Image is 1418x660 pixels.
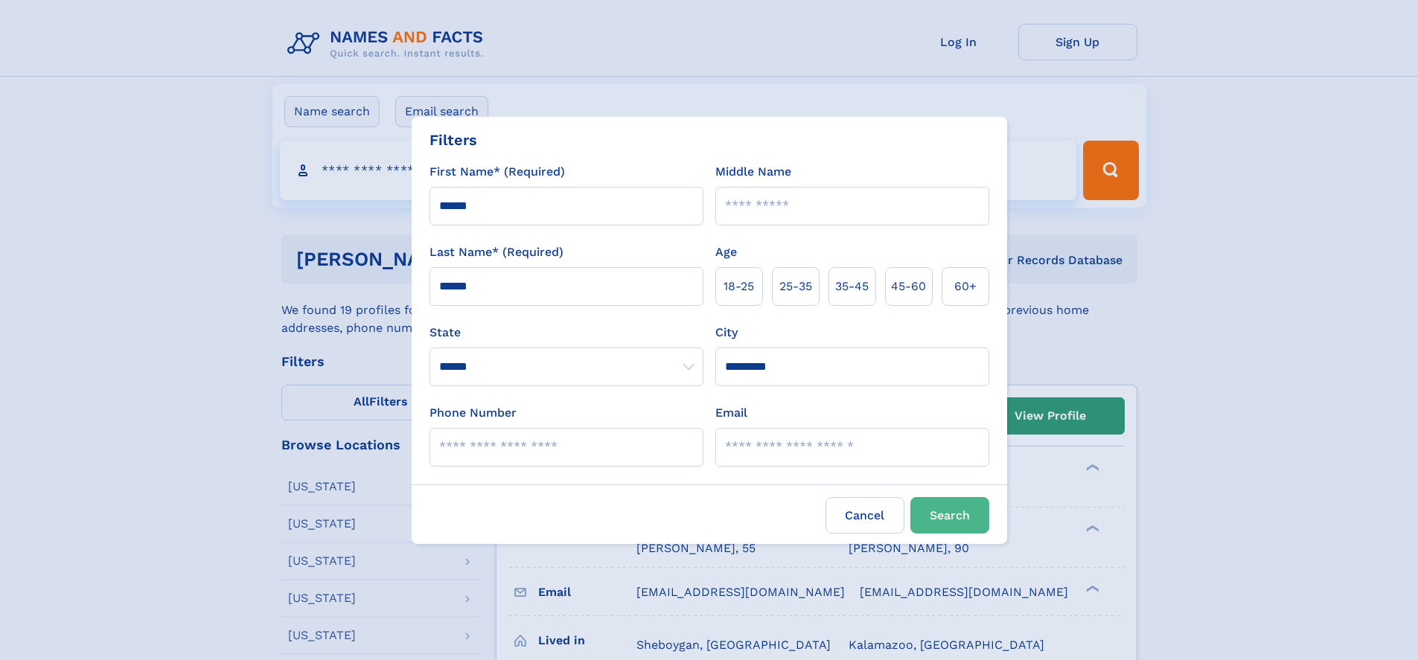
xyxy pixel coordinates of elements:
button: Search [910,497,989,534]
label: State [429,324,703,342]
span: 18‑25 [724,278,754,295]
span: 25‑35 [779,278,812,295]
label: City [715,324,738,342]
label: Phone Number [429,404,517,422]
label: Cancel [825,497,904,534]
label: Age [715,243,737,261]
span: 60+ [954,278,977,295]
label: First Name* (Required) [429,163,565,181]
label: Email [715,404,747,422]
label: Last Name* (Required) [429,243,563,261]
div: Filters [429,129,477,151]
span: 35‑45 [835,278,869,295]
label: Middle Name [715,163,791,181]
span: 45‑60 [891,278,926,295]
